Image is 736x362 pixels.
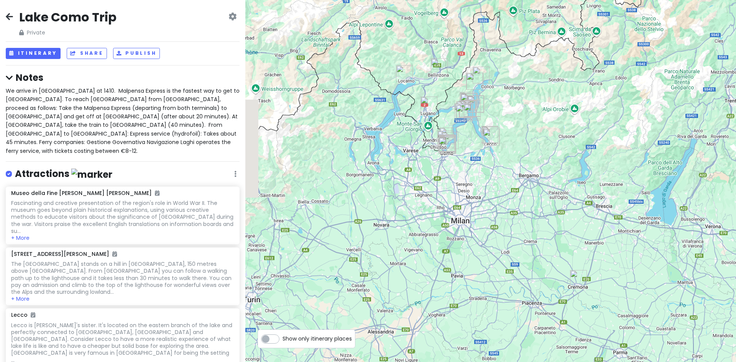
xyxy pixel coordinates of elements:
[11,311,35,318] h6: Lecco
[464,93,487,116] div: Villa Monastero
[19,9,117,25] h2: Lake Como Trip
[435,131,458,154] div: Tempio Voltiano
[453,102,476,124] div: Villa del Balbianello
[283,334,352,343] span: Show only itinerary places
[436,133,459,156] div: Como
[463,70,486,93] div: Museo della Fine della Guerra Dongo
[457,89,480,112] div: Ristorante Pizzeria CO.RI
[6,87,241,155] span: We arrive in [GEOGRAPHIC_DATA] at 1410. Malpensa Express is the fastest way to get to [GEOGRAPHIC...
[155,190,159,196] i: Added to itinerary
[480,126,503,149] div: Da Ceko Il Pescatore
[436,134,459,157] div: IL Pacchero 2.0
[436,133,459,156] div: Passion Como
[67,48,107,59] button: Share
[11,295,30,302] button: + More
[464,92,487,115] div: Castello di Vezio
[456,97,479,120] div: Tremezzo
[11,190,159,197] h6: Museo della Fine [PERSON_NAME] [PERSON_NAME]
[19,28,117,37] span: Private
[436,132,459,155] div: Teatro Sociale
[478,123,501,146] div: Basilica Prepositurale di San Nicolò
[11,234,30,241] button: + More
[461,99,484,122] div: Bellagio
[463,70,486,93] div: Crema e Cioccolato c/o Il Fornaio
[436,132,459,155] div: Cattedrale di Santa Maria Assunta - Duomo di Como
[113,48,160,59] button: Publish
[457,90,480,113] div: Divino 13
[6,48,61,59] button: Itinerary
[461,100,484,123] div: Pasticceria Sancassani
[461,97,484,120] div: Da Franco Piadineria e Panetteria
[417,93,440,116] div: Lugano
[470,64,493,87] div: Azienda Agricola Sorsasso
[453,98,476,121] div: Antica Trattoria del Risorgimento
[31,312,35,318] i: Added to itinerary
[567,267,590,290] div: Cremona
[436,124,459,147] div: Pastamatta - creative food
[480,124,503,147] div: Lecco
[112,251,117,257] i: Added to itinerary
[6,72,240,84] h4: Notes
[15,168,112,180] h4: Attractions
[435,134,458,157] div: Basilica of Saint Abundius - Como, Italy
[451,100,474,123] div: Oleificio Vanini Osvaldo
[458,90,481,113] div: Menaggio
[434,128,457,151] div: Kitchen
[71,169,112,180] img: marker
[457,97,480,120] div: Villa Carlotta
[11,260,234,295] div: The [GEOGRAPHIC_DATA] stands on a hill in [GEOGRAPHIC_DATA], 150 metres above [GEOGRAPHIC_DATA]. ...
[428,55,451,78] div: Bellinzona
[464,92,487,115] div: Varenna Caffè Bistrot
[461,97,484,120] div: ALESSANDRO REDOLFI CHEF - Culinary school - home chef for exclusive events
[11,251,117,257] h6: [STREET_ADDRESS][PERSON_NAME]
[439,129,462,152] div: Via Giacomo Scalini, 76
[436,132,459,155] div: Piazza Roma
[478,123,501,146] div: Ristorante Pontile Orestino
[11,200,234,234] div: Fascinating and creative presentation of the region's role in World War II. The museum goes beyon...
[393,62,416,85] div: Ascona
[456,98,479,121] div: Enoteca Cantina Follie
